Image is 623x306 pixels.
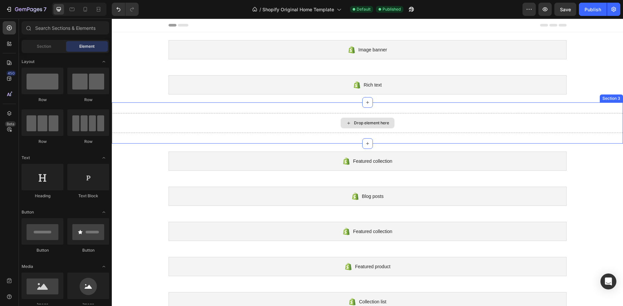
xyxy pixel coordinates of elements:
[6,71,16,76] div: 450
[241,209,280,217] span: Featured collection
[22,97,63,103] div: Row
[22,59,35,65] span: Layout
[22,139,63,145] div: Row
[252,62,270,70] span: Rich text
[22,21,109,34] input: Search Sections & Elements
[67,97,109,103] div: Row
[22,155,30,161] span: Text
[5,121,16,127] div: Beta
[22,264,33,270] span: Media
[22,247,63,253] div: Button
[43,5,46,13] p: 7
[99,207,109,217] span: Toggle open
[243,244,279,252] span: Featured product
[262,6,334,13] span: Shopify Original Home Template
[99,261,109,272] span: Toggle open
[259,6,261,13] span: /
[67,247,109,253] div: Button
[246,27,275,35] span: Image banner
[250,174,272,182] span: Blog posts
[489,77,510,83] div: Section 3
[241,139,280,147] span: Featured collection
[112,3,139,16] div: Undo/Redo
[67,139,109,145] div: Row
[22,209,34,215] span: Button
[357,6,371,12] span: Default
[554,3,576,16] button: Save
[242,102,277,107] div: Drop element here
[579,3,607,16] button: Publish
[22,193,63,199] div: Heading
[67,193,109,199] div: Text Block
[585,6,601,13] div: Publish
[247,279,274,287] span: Collection list
[600,274,616,289] div: Open Intercom Messenger
[99,56,109,67] span: Toggle open
[37,43,51,49] span: Section
[382,6,401,12] span: Published
[79,43,95,49] span: Element
[112,19,623,306] iframe: Design area
[99,153,109,163] span: Toggle open
[560,7,571,12] span: Save
[3,3,49,16] button: 7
